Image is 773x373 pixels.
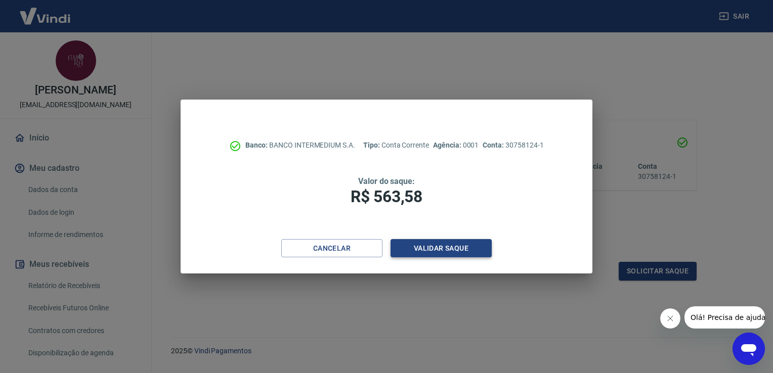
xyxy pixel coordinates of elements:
span: Tipo: [363,141,381,149]
p: Conta Corrente [363,140,429,151]
span: Conta: [483,141,505,149]
button: Cancelar [281,239,382,258]
iframe: Mensagem da empresa [684,306,765,329]
iframe: Botão para abrir a janela de mensagens [733,333,765,365]
span: Olá! Precisa de ajuda? [6,7,85,15]
span: Banco: [245,141,269,149]
p: 30758124-1 [483,140,543,151]
iframe: Fechar mensagem [660,308,680,329]
span: Valor do saque: [358,176,415,186]
span: Agência: [433,141,463,149]
p: 0001 [433,140,479,151]
p: BANCO INTERMEDIUM S.A. [245,140,355,151]
button: Validar saque [391,239,492,258]
span: R$ 563,58 [351,187,422,206]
